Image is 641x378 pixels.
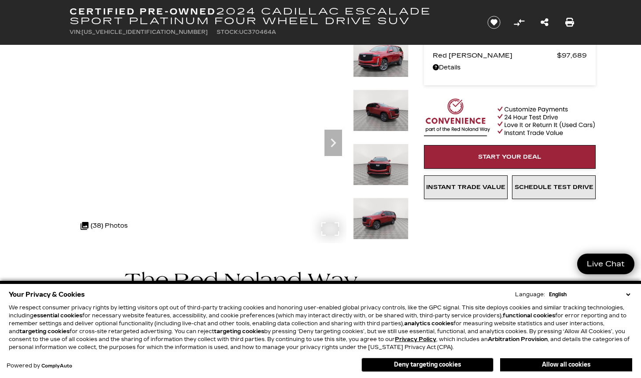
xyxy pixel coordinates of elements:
[500,358,632,371] button: Allow all cookies
[217,29,239,35] span: Stock:
[70,6,216,17] strong: Certified Pre-Owned
[424,175,508,199] a: Instant Trade Value
[76,215,132,236] div: (38) Photos
[433,62,587,74] a: Details
[324,130,342,156] div: Next
[353,198,409,240] img: Certified Used 2024 Radiant Red Tintcoat Cadillac Sport Platinum image 4
[239,29,276,35] span: UC370464A
[81,29,208,35] span: [US_VEHICLE_IDENTIFICATION_NUMBER]
[512,175,596,199] a: Schedule Test Drive
[424,145,596,169] a: Start Your Deal
[515,184,593,191] span: Schedule Test Drive
[512,16,526,29] button: Compare Vehicle
[515,292,545,297] div: Language:
[353,36,409,77] img: Certified Used 2024 Radiant Red Tintcoat Cadillac Sport Platinum image 1
[577,254,634,274] a: Live Chat
[488,336,548,342] strong: Arbitration Provision
[361,358,494,372] button: Deny targeting cookies
[7,363,72,369] div: Powered by
[582,259,629,269] span: Live Chat
[353,144,409,185] img: Certified Used 2024 Radiant Red Tintcoat Cadillac Sport Platinum image 3
[353,90,409,131] img: Certified Used 2024 Radiant Red Tintcoat Cadillac Sport Platinum image 2
[41,363,72,369] a: ComplyAuto
[433,49,557,62] span: Red [PERSON_NAME]
[9,304,632,351] p: We respect consumer privacy rights by letting visitors opt out of third-party tracking cookies an...
[478,153,542,160] span: Start Your Deal
[404,320,453,327] strong: analytics cookies
[426,184,505,191] span: Instant Trade Value
[70,7,472,26] h1: 2024 Cadillac Escalade Sport Platinum Four Wheel Drive SUV
[70,36,346,243] iframe: Interactive Walkaround/Photo gallery of the vehicle/product
[557,49,587,62] span: $97,689
[565,16,574,29] a: Print this Certified Pre-Owned 2024 Cadillac Escalade Sport Platinum Four Wheel Drive SUV
[214,328,264,334] strong: targeting cookies
[33,313,82,319] strong: essential cookies
[70,29,81,35] span: VIN:
[547,291,632,298] select: Language Select
[19,328,70,334] strong: targeting cookies
[503,313,555,319] strong: functional cookies
[9,288,85,301] span: Your Privacy & Cookies
[484,15,504,29] button: Save vehicle
[541,16,549,29] a: Share this Certified Pre-Owned 2024 Cadillac Escalade Sport Platinum Four Wheel Drive SUV
[395,336,436,342] a: Privacy Policy
[433,49,587,62] a: Red [PERSON_NAME] $97,689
